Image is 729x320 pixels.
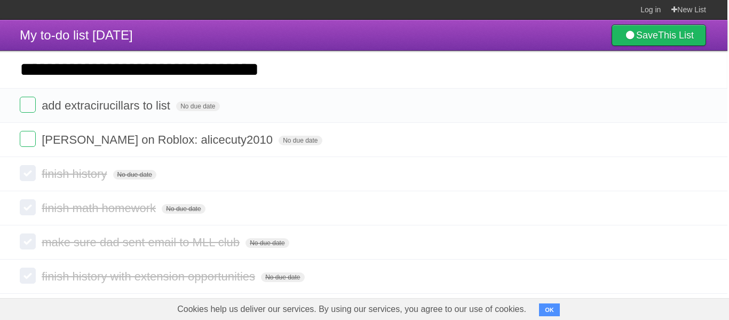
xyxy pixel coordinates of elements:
[42,201,159,215] span: finish math homework
[20,199,36,215] label: Done
[245,238,289,248] span: No due date
[113,170,156,179] span: No due date
[261,272,304,282] span: No due date
[176,102,219,111] span: No due date
[42,99,173,112] span: add extracirucillars to list
[20,131,36,147] label: Done
[20,233,36,249] label: Done
[612,25,706,46] a: SaveThis List
[20,97,36,113] label: Done
[539,303,560,316] button: OK
[42,167,109,181] span: finish history
[658,30,694,41] b: This List
[42,236,242,249] span: make sure dad sent email to MLL club
[162,204,205,214] span: No due date
[20,268,36,284] label: Done
[167,299,537,320] span: Cookies help us deliver our services. By using our services, you agree to our use of cookies.
[20,28,133,42] span: My to-do list [DATE]
[42,270,258,283] span: finish history with extension opportunities
[279,136,322,145] span: No due date
[42,133,275,146] span: [PERSON_NAME] on Roblox: alicecuty2010
[20,165,36,181] label: Done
